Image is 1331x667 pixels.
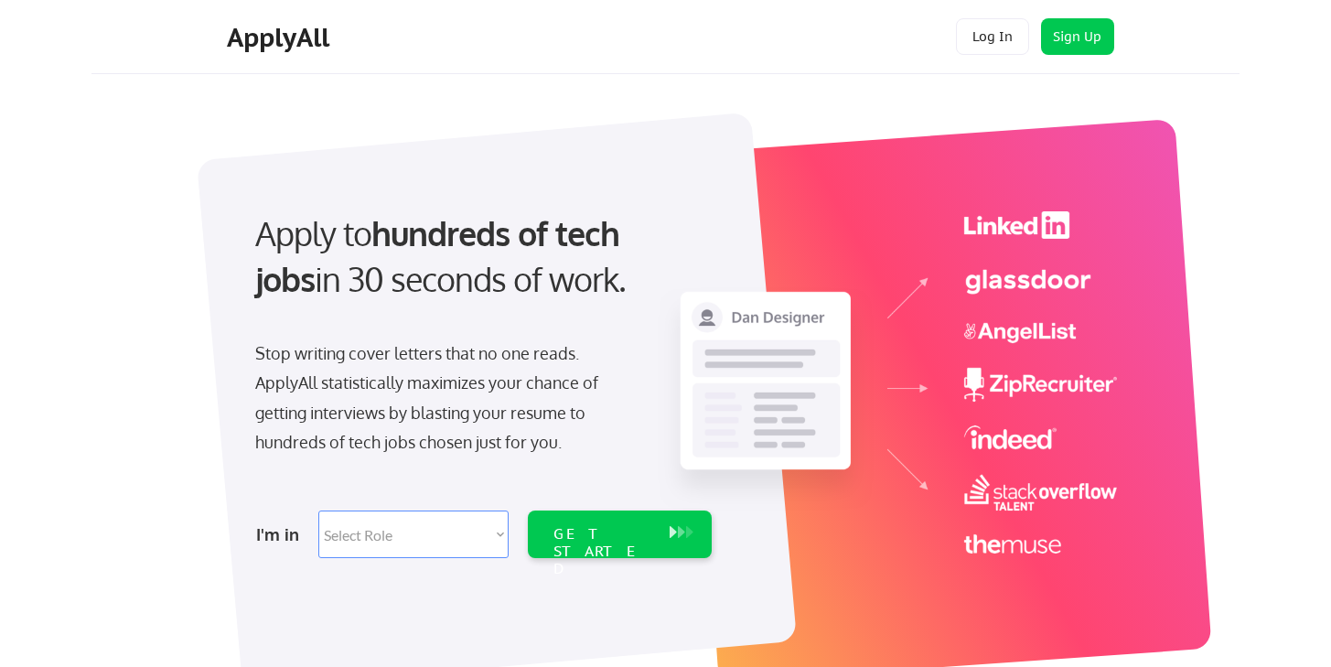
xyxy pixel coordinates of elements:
[255,210,704,303] div: Apply to in 30 seconds of work.
[1041,18,1114,55] button: Sign Up
[553,525,651,578] div: GET STARTED
[956,18,1029,55] button: Log In
[255,339,631,457] div: Stop writing cover letters that no one reads. ApplyAll statistically maximizes your chance of get...
[256,520,307,549] div: I'm in
[227,22,335,53] div: ApplyAll
[255,212,628,299] strong: hundreds of tech jobs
